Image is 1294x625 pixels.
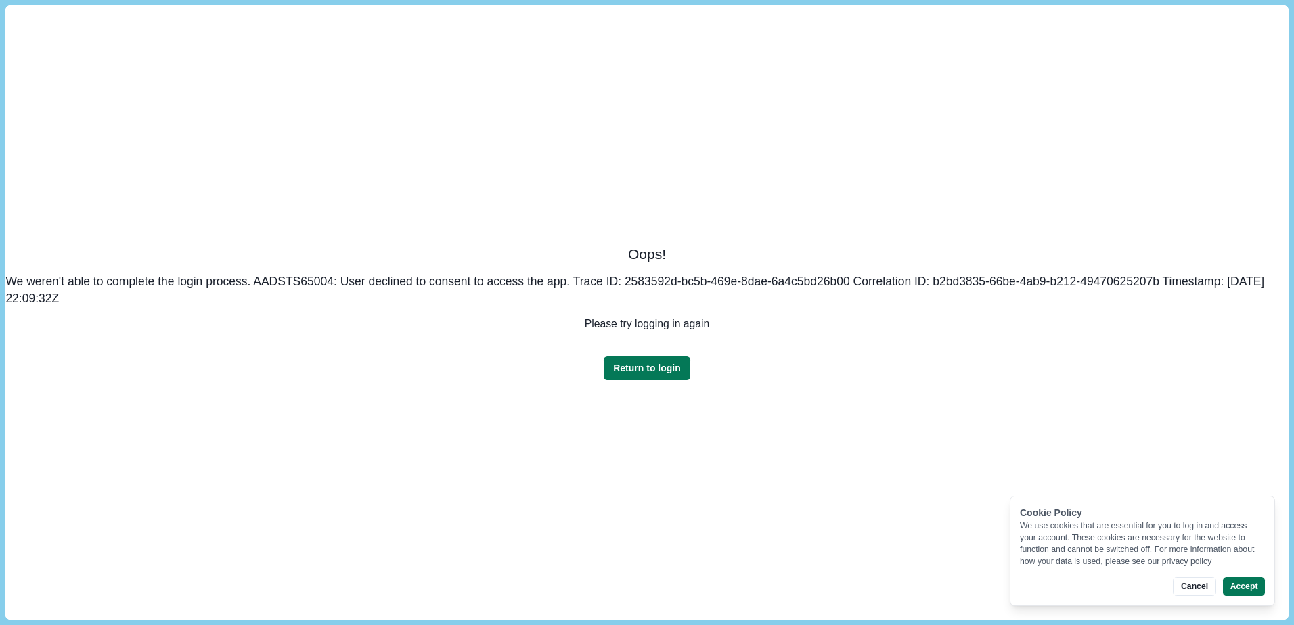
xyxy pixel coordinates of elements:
div: We use cookies that are essential for you to log in and access your account. These cookies are ne... [1020,520,1265,568]
button: Accept [1223,577,1265,596]
span: Oops! [628,245,666,264]
button: Cancel [1173,577,1215,596]
button: Return to login [604,356,690,380]
span: We weren't able to complete the login process. AADSTS65004: User declined to consent to access th... [5,273,1288,306]
span: Cookie Policy [1020,507,1082,518]
a: privacy policy [1162,557,1212,566]
span: Please try logging in again [585,316,710,333]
